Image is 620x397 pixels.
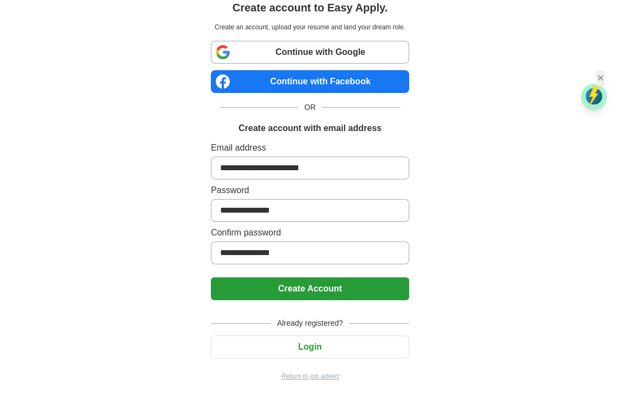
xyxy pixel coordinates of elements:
[211,336,409,358] button: Login
[211,184,409,197] label: Password
[211,371,409,381] a: Return to job advert
[211,342,409,351] a: Login
[271,318,349,329] span: Already registered?
[211,277,409,300] button: Create Account
[211,226,409,239] label: Confirm password
[298,102,322,113] span: OR
[211,70,409,93] a: Continue with Facebook
[211,41,409,64] a: Continue with Google
[211,141,409,154] label: Email address
[213,22,407,32] p: Create an account, upload your resume and land your dream role.
[239,122,381,135] h1: Create account with email address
